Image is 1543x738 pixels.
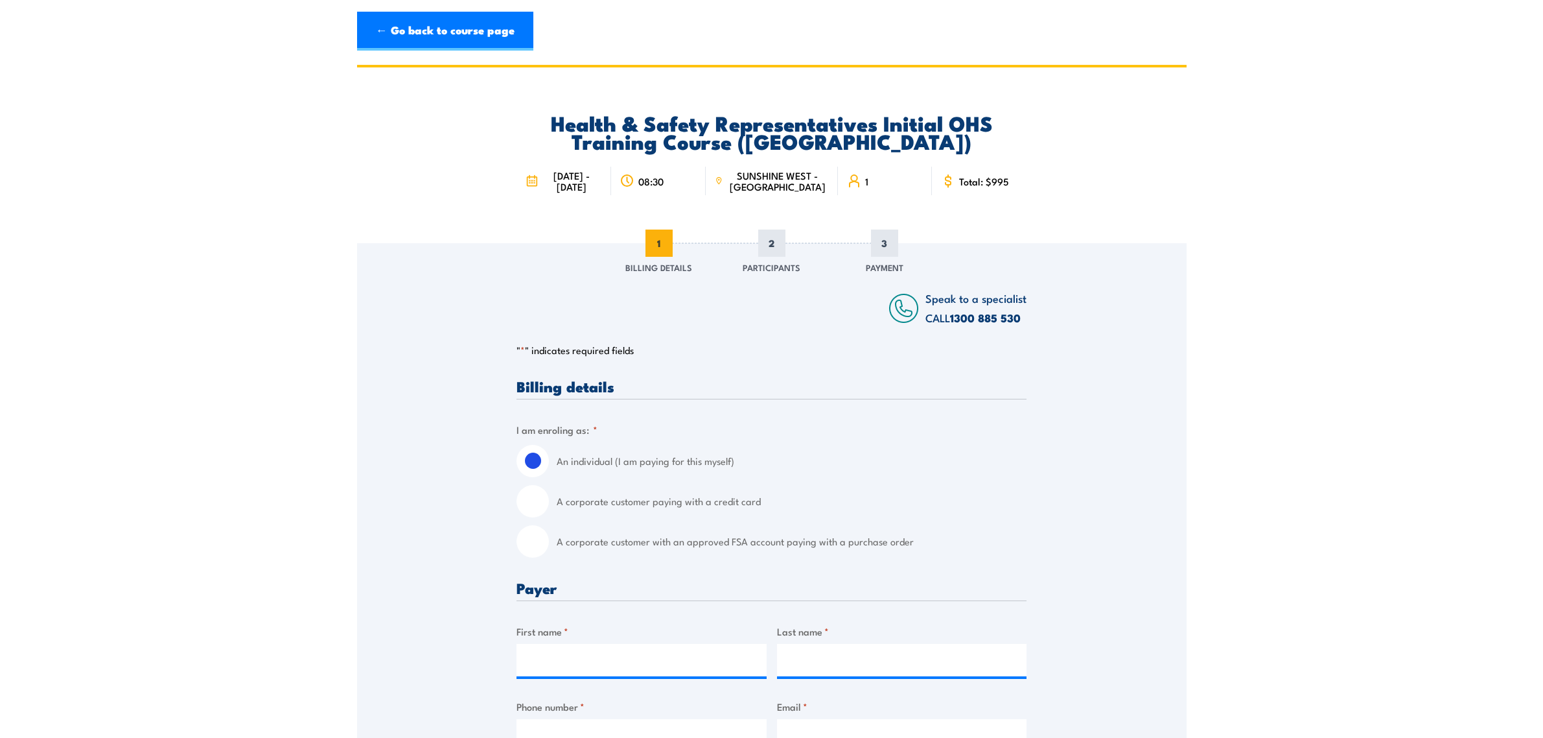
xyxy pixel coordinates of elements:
[557,525,1027,558] label: A corporate customer with an approved FSA account paying with a purchase order
[638,176,664,187] span: 08:30
[758,230,785,257] span: 2
[925,290,1027,326] span: Speak to a specialist CALL
[516,344,1027,357] p: " " indicates required fields
[557,445,1027,477] label: An individual (I am paying for this myself)
[516,580,1027,595] h3: Payer
[516,699,767,714] label: Phone number
[743,261,800,274] span: Participants
[871,230,898,257] span: 3
[516,379,1027,394] h3: Billing details
[950,309,1021,326] a: 1300 885 530
[777,699,1027,714] label: Email
[959,176,1009,187] span: Total: $995
[865,176,868,187] span: 1
[625,261,692,274] span: Billing Details
[645,230,673,257] span: 1
[357,12,533,51] a: ← Go back to course page
[542,170,602,192] span: [DATE] - [DATE]
[777,624,1027,639] label: Last name
[516,113,1027,150] h2: Health & Safety Representatives Initial OHS Training Course ([GEOGRAPHIC_DATA])
[516,624,767,639] label: First name
[726,170,828,192] span: SUNSHINE WEST - [GEOGRAPHIC_DATA]
[866,261,903,274] span: Payment
[516,422,597,437] legend: I am enroling as:
[557,485,1027,518] label: A corporate customer paying with a credit card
